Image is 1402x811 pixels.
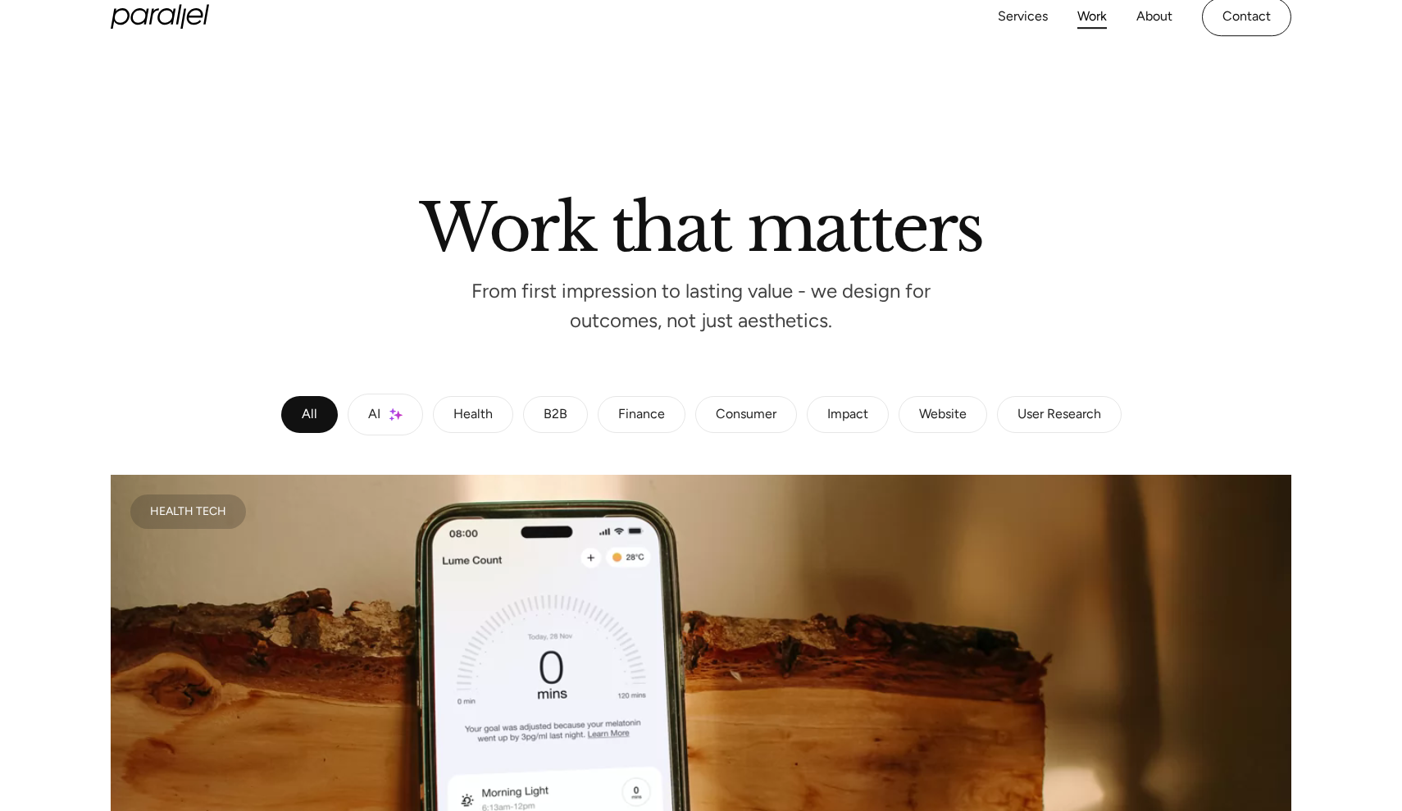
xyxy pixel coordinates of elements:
div: AI [368,410,380,420]
a: Services [998,5,1048,29]
div: Website [919,410,967,420]
h2: Work that matters [234,196,1168,252]
a: home [111,5,209,30]
div: Finance [618,410,665,420]
div: Health Tech [150,508,226,516]
div: Health [453,410,493,420]
div: Consumer [716,410,776,420]
a: About [1136,5,1172,29]
div: B2B [544,410,567,420]
div: All [302,410,317,420]
p: From first impression to lasting value - we design for outcomes, not just aesthetics. [455,285,947,328]
div: Impact [827,410,868,420]
a: Work [1077,5,1107,29]
div: User Research [1017,410,1101,420]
